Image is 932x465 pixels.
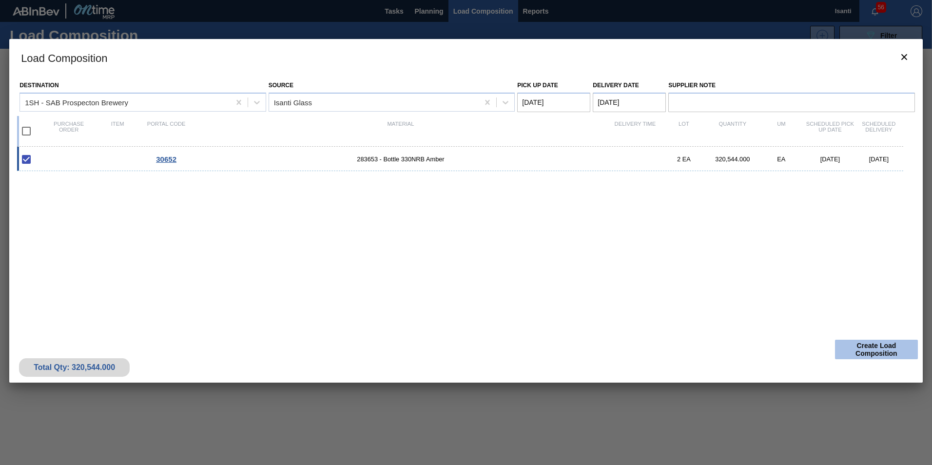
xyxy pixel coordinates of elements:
[708,121,757,141] div: Quantity
[269,82,293,89] label: Source
[757,121,806,141] div: UM
[274,98,312,106] div: Isanti Glass
[611,121,660,141] div: Delivery Time
[142,155,191,163] div: Go to Order
[660,155,708,163] div: 2 EA
[93,121,142,141] div: Item
[806,121,854,141] div: Scheduled Pick up Date
[9,39,923,76] h3: Load Composition
[191,155,611,163] span: 283653 - Bottle 330NRB Amber
[593,82,639,89] label: Delivery Date
[757,155,806,163] div: EA
[44,121,93,141] div: Purchase order
[593,93,666,112] input: mm/dd/yyyy
[854,121,903,141] div: Scheduled Delivery
[517,82,558,89] label: Pick up Date
[156,155,176,163] span: 30652
[660,121,708,141] div: Lot
[708,155,757,163] div: 320,544.000
[668,78,915,93] label: Supplier Note
[835,340,918,359] button: Create Load Composition
[25,98,128,106] div: 1SH - SAB Prospecton Brewery
[191,121,611,141] div: Material
[517,93,590,112] input: mm/dd/yyyy
[26,363,122,372] div: Total Qty: 320,544.000
[806,155,854,163] div: [DATE]
[142,121,191,141] div: Portal code
[854,155,903,163] div: [DATE]
[19,82,58,89] label: Destination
